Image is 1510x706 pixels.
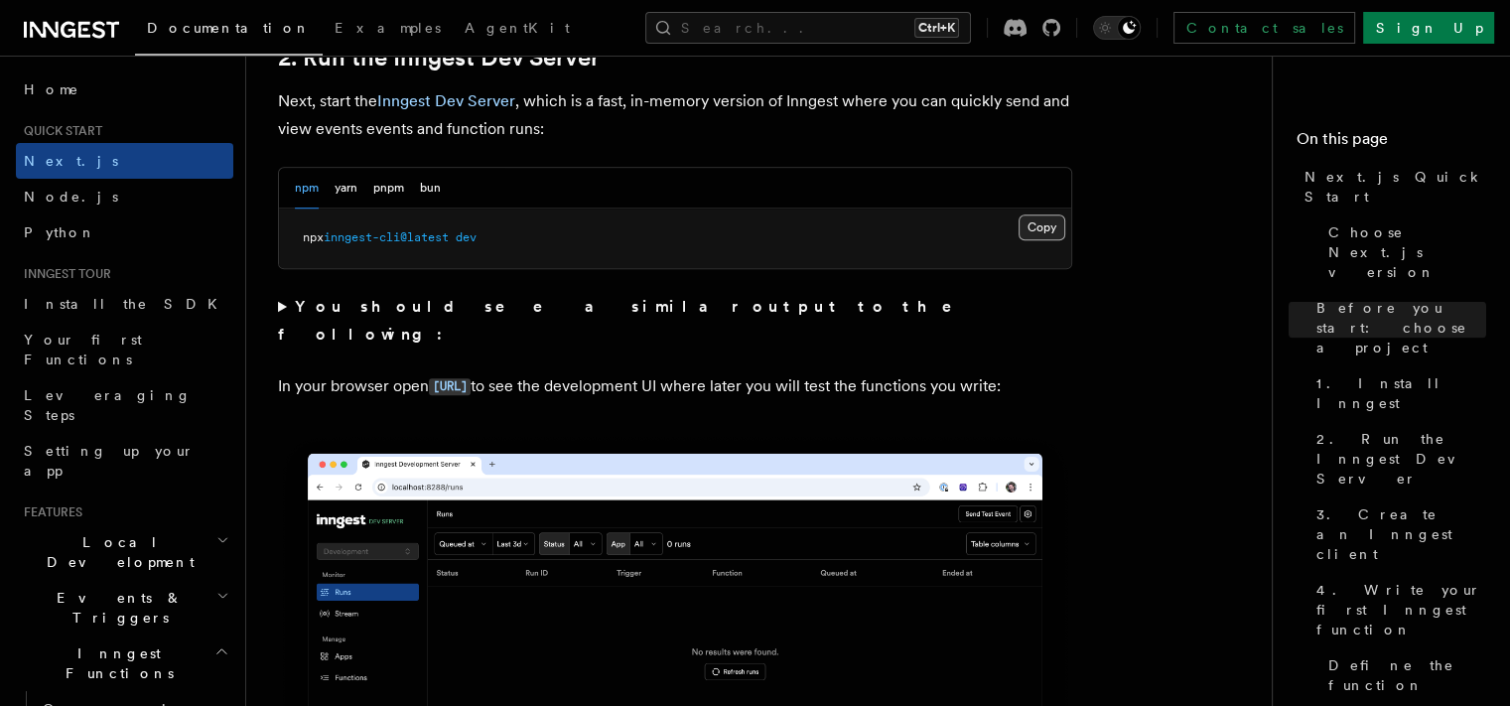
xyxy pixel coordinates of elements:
[278,87,1072,143] p: Next, start the , which is a fast, in-memory version of Inngest where you can quickly send and vi...
[24,189,118,205] span: Node.js
[16,524,233,580] button: Local Development
[453,6,582,54] a: AgentKit
[24,79,79,99] span: Home
[16,214,233,250] a: Python
[278,293,1072,349] summary: You should see a similar output to the following:
[16,143,233,179] a: Next.js
[1320,647,1486,703] a: Define the function
[1316,580,1486,639] span: 4. Write your first Inngest function
[16,580,233,635] button: Events & Triggers
[16,71,233,107] a: Home
[1308,290,1486,365] a: Before you start: choose a project
[24,443,195,479] span: Setting up your app
[278,372,1072,401] p: In your browser open to see the development UI where later you will test the functions you write:
[16,588,216,628] span: Events & Triggers
[1363,12,1494,44] a: Sign Up
[16,635,233,691] button: Inngest Functions
[16,123,102,139] span: Quick start
[16,377,233,433] a: Leveraging Steps
[1308,496,1486,572] a: 3. Create an Inngest client
[1328,222,1486,282] span: Choose Next.js version
[24,296,229,312] span: Install the SDK
[1308,421,1486,496] a: 2. Run the Inngest Dev Server
[147,20,311,36] span: Documentation
[1328,655,1486,695] span: Define the function
[1308,365,1486,421] a: 1. Install Inngest
[1308,572,1486,647] a: 4. Write your first Inngest function
[465,20,570,36] span: AgentKit
[16,433,233,489] a: Setting up your app
[373,168,404,209] button: pnpm
[24,153,118,169] span: Next.js
[335,20,441,36] span: Examples
[278,44,600,71] a: 2. Run the Inngest Dev Server
[377,91,515,110] a: Inngest Dev Server
[429,378,471,395] code: [URL]
[1019,214,1065,240] button: Copy
[914,18,959,38] kbd: Ctrl+K
[645,12,971,44] button: Search...Ctrl+K
[16,286,233,322] a: Install the SDK
[1173,12,1355,44] a: Contact sales
[1093,16,1141,40] button: Toggle dark mode
[303,230,324,244] span: npx
[1297,159,1486,214] a: Next.js Quick Start
[335,168,357,209] button: yarn
[16,643,214,683] span: Inngest Functions
[1320,214,1486,290] a: Choose Next.js version
[324,230,449,244] span: inngest-cli@latest
[323,6,453,54] a: Examples
[295,168,319,209] button: npm
[24,332,142,367] span: Your first Functions
[16,266,111,282] span: Inngest tour
[16,179,233,214] a: Node.js
[1316,429,1486,489] span: 2. Run the Inngest Dev Server
[16,504,82,520] span: Features
[24,387,192,423] span: Leveraging Steps
[420,168,441,209] button: bun
[135,6,323,56] a: Documentation
[1316,504,1486,564] span: 3. Create an Inngest client
[278,297,980,344] strong: You should see a similar output to the following:
[16,532,216,572] span: Local Development
[24,224,96,240] span: Python
[1316,373,1486,413] span: 1. Install Inngest
[429,376,471,395] a: [URL]
[1316,298,1486,357] span: Before you start: choose a project
[1297,127,1486,159] h4: On this page
[456,230,477,244] span: dev
[16,322,233,377] a: Your first Functions
[1304,167,1486,207] span: Next.js Quick Start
